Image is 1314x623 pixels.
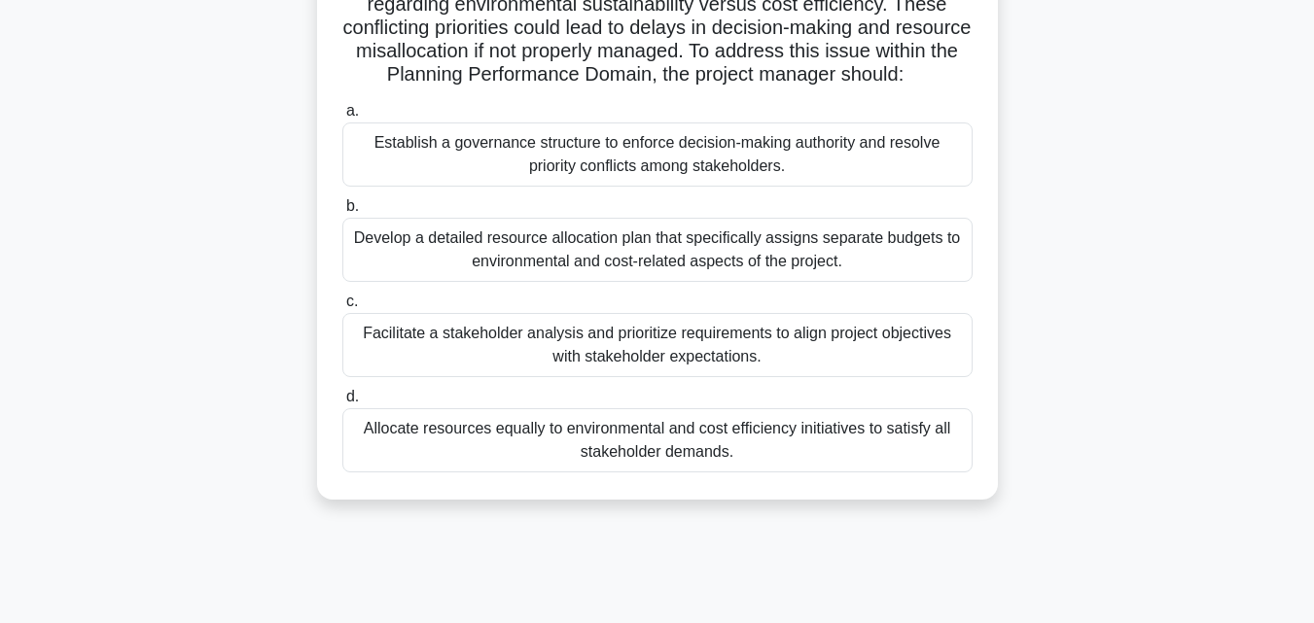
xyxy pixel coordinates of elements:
div: Develop a detailed resource allocation plan that specifically assigns separate budgets to environ... [342,218,973,282]
span: c. [346,293,358,309]
div: Facilitate a stakeholder analysis and prioritize requirements to align project objectives with st... [342,313,973,377]
span: b. [346,197,359,214]
span: d. [346,388,359,404]
div: Allocate resources equally to environmental and cost efficiency initiatives to satisfy all stakeh... [342,408,973,472]
div: Establish a governance structure to enforce decision-making authority and resolve priority confli... [342,122,973,187]
span: a. [346,102,359,119]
